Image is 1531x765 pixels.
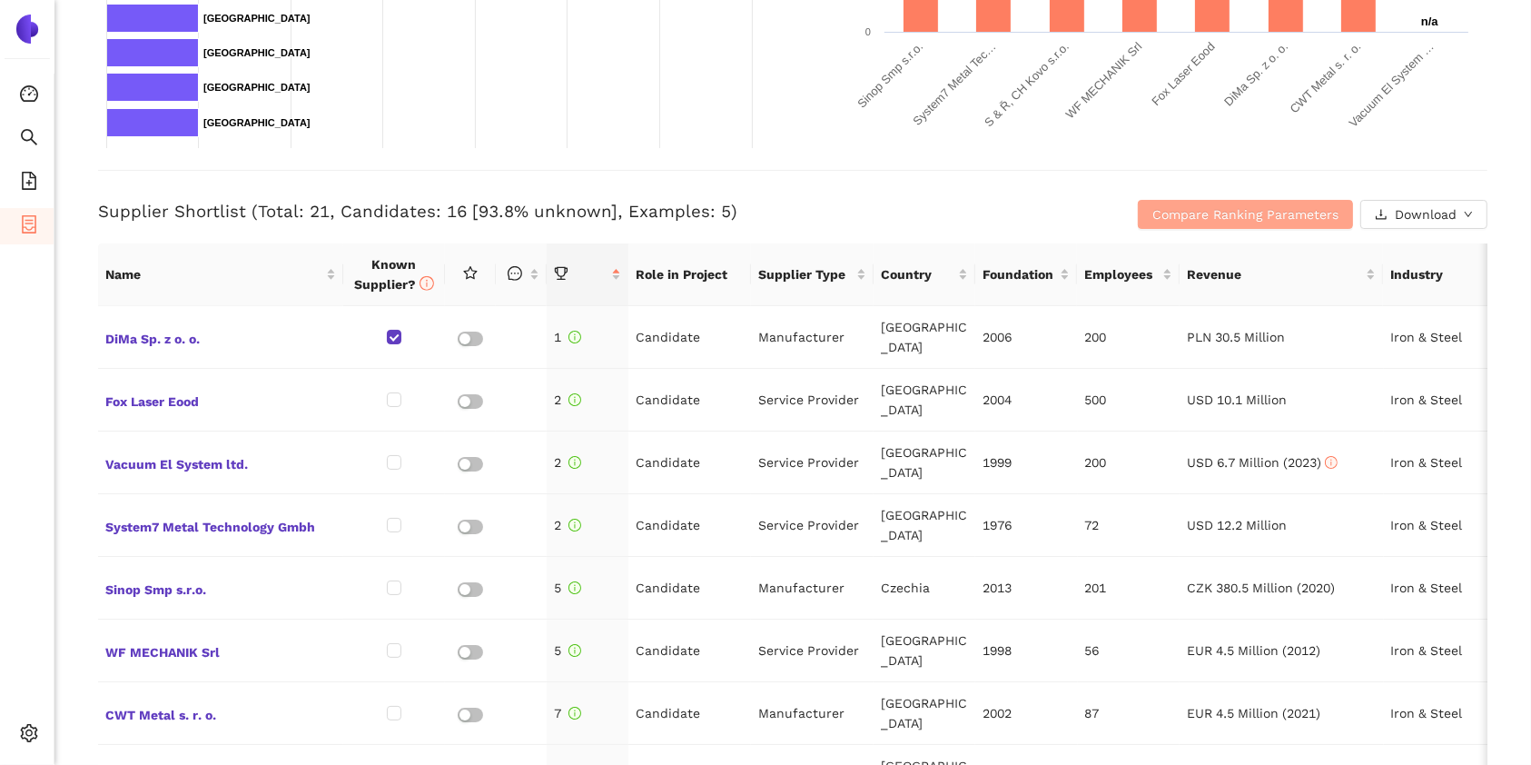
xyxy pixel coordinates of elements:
td: [GEOGRAPHIC_DATA] [874,306,975,369]
span: info-circle [568,644,581,657]
th: this column is sortable [496,243,547,306]
span: message [508,266,522,281]
span: Supplier Type [758,264,853,284]
span: 2 [554,518,581,532]
span: Employees [1084,264,1158,284]
span: CZK 380.5 Million (2020) [1187,581,1335,595]
span: Download [1395,204,1457,224]
span: 2 [554,455,581,470]
button: downloadDownloaddown [1360,200,1487,229]
td: [GEOGRAPHIC_DATA] [874,682,975,745]
span: download [1375,208,1388,223]
span: trophy [554,266,568,281]
span: dashboard [20,78,38,114]
td: Candidate [628,494,751,557]
td: Candidate [628,682,751,745]
text: [GEOGRAPHIC_DATA] [203,47,311,58]
th: Role in Project [628,243,751,306]
span: info-circle [568,519,581,532]
span: file-add [20,165,38,202]
td: [GEOGRAPHIC_DATA] [874,620,975,682]
span: Known Supplier? [354,257,434,292]
td: 2004 [975,369,1077,432]
span: Compare Ranking Parameters [1152,204,1338,224]
span: USD 6.7 Million (2023) [1187,455,1338,470]
td: 1999 [975,432,1077,494]
text: DiMa Sp. z o. o. [1221,40,1290,109]
span: USD 10.1 Million [1187,392,1287,407]
text: 0 [865,26,871,37]
text: WF MECHANIK Srl [1063,39,1145,121]
span: EUR 4.5 Million (2021) [1187,706,1320,720]
th: this column's title is Supplier Type,this column is sortable [751,243,874,306]
td: Candidate [628,432,751,494]
span: 5 [554,643,581,658]
button: Compare Ranking Parameters [1138,200,1353,229]
td: Candidate [628,369,751,432]
th: this column's title is Foundation,this column is sortable [975,243,1077,306]
td: [GEOGRAPHIC_DATA] [874,432,975,494]
span: Name [105,264,322,284]
span: System7 Metal Technology Gmbh [105,513,336,537]
span: info-circle [568,393,581,406]
span: info-circle [568,331,581,343]
td: 200 [1078,306,1180,369]
span: DiMa Sp. z o. o. [105,325,336,349]
td: 200 [1078,432,1180,494]
span: 1 [554,330,581,344]
td: Service Provider [751,620,874,682]
span: container [20,209,38,245]
td: 1976 [975,494,1077,557]
span: 5 [554,581,581,595]
span: info-circle [568,581,581,594]
td: [GEOGRAPHIC_DATA] [874,494,975,557]
span: info-circle [1325,456,1338,469]
td: 1998 [975,620,1077,682]
span: Fox Laser Eood [105,388,336,412]
td: Service Provider [751,369,874,432]
span: Foundation [983,264,1056,284]
td: 2002 [975,682,1077,745]
text: Fox Laser Eood [1149,40,1218,109]
span: 7 [554,706,581,720]
span: info-circle [420,276,434,291]
img: Logo [13,15,42,44]
text: [GEOGRAPHIC_DATA] [203,13,311,24]
text: n/a [1421,15,1439,28]
th: this column's title is Revenue,this column is sortable [1180,243,1384,306]
td: Candidate [628,557,751,620]
span: info-circle [568,456,581,469]
h3: Supplier Shortlist (Total: 21, Candidates: 16 [93.8% unknown], Examples: 5) [98,200,1024,224]
span: CWT Metal s. r. o. [105,701,336,725]
text: S & Ř, CH Kovo s.r.o. [982,40,1072,130]
span: Vacuum El System ltd. [105,451,336,474]
span: setting [20,718,38,754]
td: Manufacturer [751,557,874,620]
td: 201 [1078,557,1180,620]
text: [GEOGRAPHIC_DATA] [203,82,311,93]
td: Czechia [874,557,975,620]
td: Service Provider [751,432,874,494]
span: down [1464,210,1473,221]
span: Country [881,264,954,284]
span: Revenue [1187,264,1363,284]
td: 56 [1078,620,1180,682]
span: search [20,122,38,158]
span: USD 12.2 Million [1187,518,1287,532]
td: 2013 [975,557,1077,620]
td: 2006 [975,306,1077,369]
td: Candidate [628,620,751,682]
text: [GEOGRAPHIC_DATA] [203,117,311,128]
text: CWT Metal s. r. o. [1288,40,1364,116]
th: this column's title is Name,this column is sortable [98,243,343,306]
td: [GEOGRAPHIC_DATA] [874,369,975,432]
text: System7 Metal Tec… [910,40,998,128]
span: PLN 30.5 Million [1187,330,1285,344]
td: Service Provider [751,494,874,557]
th: this column's title is Employees,this column is sortable [1077,243,1179,306]
span: EUR 4.5 Million (2012) [1187,643,1320,658]
span: WF MECHANIK Srl [105,639,336,662]
span: info-circle [568,707,581,720]
text: Vacuum El System … [1347,40,1437,130]
span: star [463,266,478,281]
